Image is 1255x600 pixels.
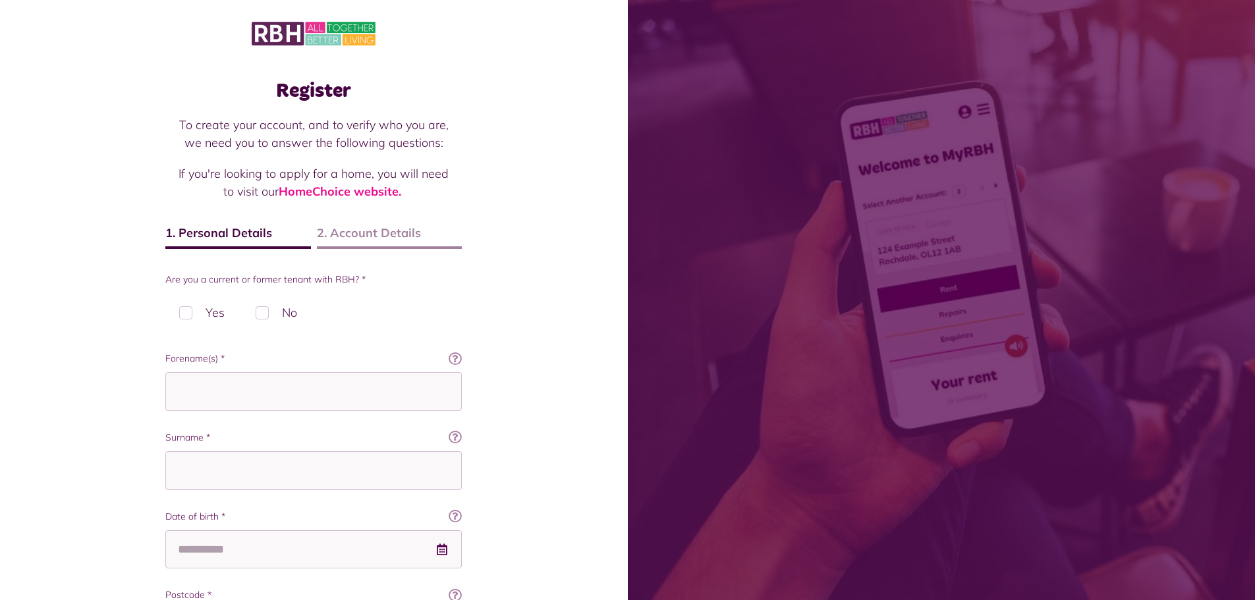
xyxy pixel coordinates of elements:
[165,352,462,366] label: Forename(s) *
[317,224,462,249] span: 2. Account Details
[165,273,462,286] label: Are you a current or former tenant with RBH? *
[179,165,449,200] p: If you're looking to apply for a home, you will need to visit our
[165,224,311,249] span: 1. Personal Details
[179,116,449,151] p: To create your account, and to verify who you are, we need you to answer the following questions:
[252,20,376,47] img: MyRBH
[165,79,462,103] h1: Register
[242,293,311,332] label: No
[165,293,238,332] label: Yes
[279,184,401,199] a: HomeChoice website.
[165,510,462,524] label: Date of birth *
[165,431,462,445] label: Surname *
